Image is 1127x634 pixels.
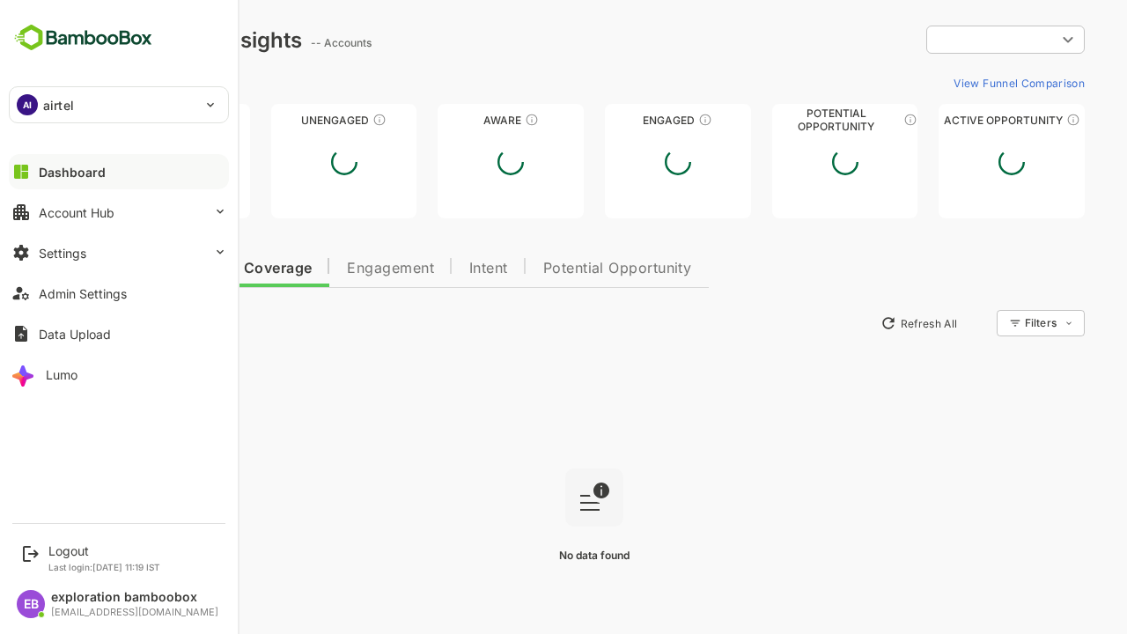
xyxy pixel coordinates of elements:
[637,113,651,127] div: These accounts are warm, further nurturing would qualify them to MQAs
[9,357,229,392] button: Lumo
[42,114,188,127] div: Unreached
[961,307,1023,339] div: Filters
[376,114,522,127] div: Aware
[408,262,446,276] span: Intent
[39,205,114,220] div: Account Hub
[963,316,995,329] div: Filters
[39,327,111,342] div: Data Upload
[51,590,218,605] div: exploration bamboobox
[10,87,228,122] div: AIairtel
[48,562,160,572] p: Last login: [DATE] 11:19 IST
[9,235,229,270] button: Settings
[463,113,477,127] div: These accounts have just entered the buying cycle and need further nurturing
[842,113,856,127] div: These accounts are MQAs and can be passed on to Inside Sales
[865,24,1023,55] div: ​
[39,246,86,261] div: Settings
[482,262,630,276] span: Potential Opportunity
[311,113,325,127] div: These accounts have not shown enough engagement and need nurturing
[39,286,127,301] div: Admin Settings
[46,367,77,382] div: Lumo
[9,154,229,189] button: Dashboard
[60,262,250,276] span: Data Quality and Coverage
[9,276,229,311] button: Admin Settings
[877,114,1023,127] div: Active Opportunity
[811,309,903,337] button: Refresh All
[17,590,45,618] div: EB
[48,543,160,558] div: Logout
[9,195,229,230] button: Account Hub
[497,549,568,562] span: No data found
[711,114,857,127] div: Potential Opportunity
[51,607,218,618] div: [EMAIL_ADDRESS][DOMAIN_NAME]
[39,165,106,180] div: Dashboard
[43,96,74,114] p: airtel
[42,307,171,339] button: New Insights
[17,94,38,115] div: AI
[9,316,229,351] button: Data Upload
[1005,113,1019,127] div: These accounts have open opportunities which might be at any of the Sales Stages
[285,262,372,276] span: Engagement
[9,21,158,55] img: BambooboxFullLogoMark.5f36c76dfaba33ec1ec1367b70bb1252.svg
[249,36,315,49] ag: -- Accounts
[210,114,356,127] div: Unengaged
[885,69,1023,97] button: View Funnel Comparison
[144,113,158,127] div: These accounts have not been engaged with for a defined time period
[543,114,689,127] div: Engaged
[42,27,240,53] div: Dashboard Insights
